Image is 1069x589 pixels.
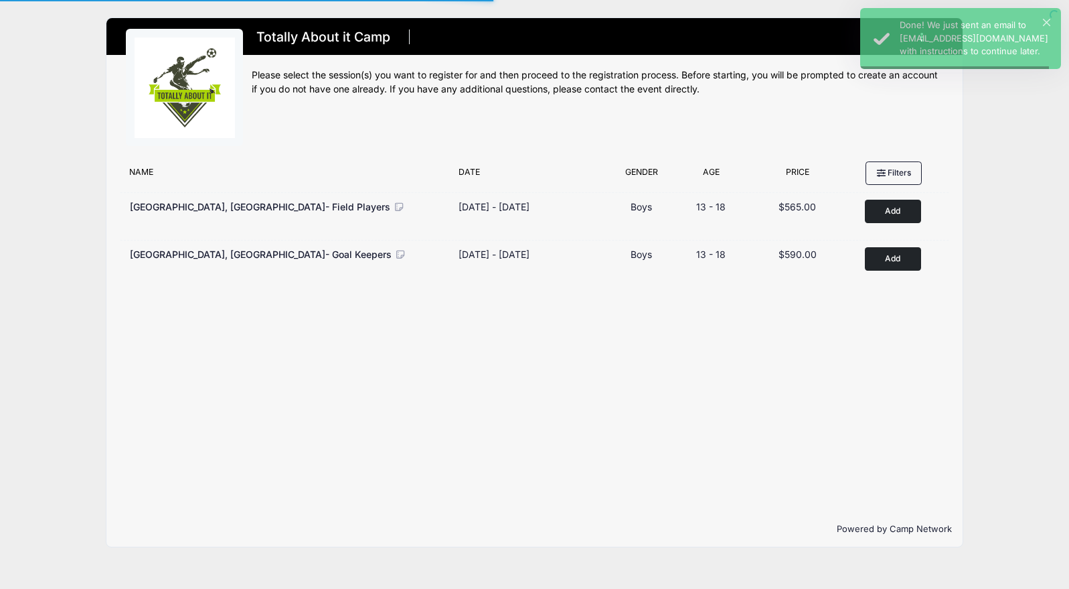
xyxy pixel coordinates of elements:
[117,523,951,536] p: Powered by Camp Network
[866,161,922,184] button: Filters
[696,249,726,260] span: 13 - 18
[135,38,235,138] img: logo
[459,200,529,214] div: [DATE] - [DATE]
[675,166,749,185] div: Age
[865,200,921,223] button: Add
[865,247,921,271] button: Add
[123,166,453,185] div: Name
[748,166,847,185] div: Price
[778,201,816,212] span: $565.00
[1043,19,1050,26] button: ×
[631,249,652,260] span: Boys
[252,68,942,96] div: Please select the session(s) you want to register for and then proceed to the registration proces...
[453,166,609,185] div: Date
[608,166,674,185] div: Gender
[696,201,726,212] span: 13 - 18
[900,19,1050,58] div: Done! We just sent an email to [EMAIL_ADDRESS][DOMAIN_NAME] with instructions to continue later.
[459,247,529,261] div: [DATE] - [DATE]
[252,25,394,49] h1: Totally About it Camp
[778,249,817,260] span: $590.00
[130,201,390,212] span: [GEOGRAPHIC_DATA], [GEOGRAPHIC_DATA]- Field Players
[130,249,392,260] span: [GEOGRAPHIC_DATA], [GEOGRAPHIC_DATA]- Goal Keepers
[631,201,652,212] span: Boys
